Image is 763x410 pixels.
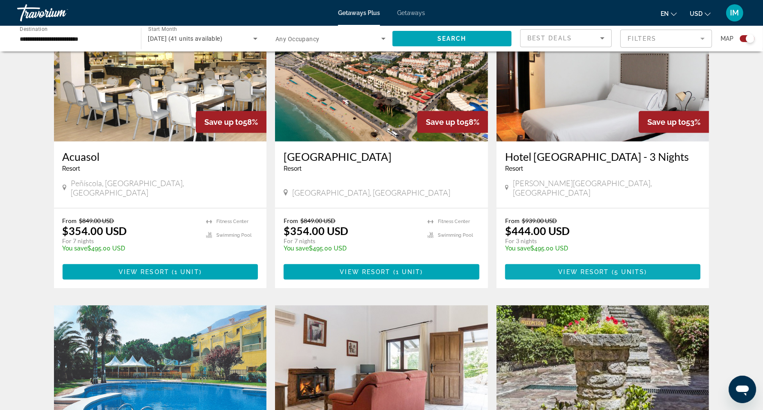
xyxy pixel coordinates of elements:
[71,178,258,197] span: Peñíscola, [GEOGRAPHIC_DATA], [GEOGRAPHIC_DATA]
[437,35,467,42] span: Search
[505,150,701,163] a: Hotel [GEOGRAPHIC_DATA] - 3 Nights
[417,111,488,133] div: 58%
[20,26,48,32] span: Destination
[275,4,488,142] img: 2579E03X.jpg
[63,224,127,237] p: $354.00 USD
[513,178,700,197] span: [PERSON_NAME][GEOGRAPHIC_DATA], [GEOGRAPHIC_DATA]
[661,10,669,17] span: en
[63,150,258,163] a: Acuasol
[724,4,746,22] button: User Menu
[396,268,421,275] span: 1 unit
[497,4,709,142] img: RW89I01X.jpg
[174,268,199,275] span: 1 unit
[426,118,464,127] span: Save up to
[79,217,114,224] span: $849.00 USD
[647,118,686,127] span: Save up to
[63,245,88,252] span: You save
[505,217,520,224] span: From
[284,237,419,245] p: For 7 nights
[284,264,479,280] button: View Resort(1 unit)
[63,264,258,280] button: View Resort(1 unit)
[527,33,604,43] mat-select: Sort by
[391,268,423,275] span: ( )
[148,35,223,42] span: [DATE] (41 units available)
[505,237,692,245] p: For 3 nights
[690,10,703,17] span: USD
[527,35,572,42] span: Best Deals
[63,217,77,224] span: From
[609,268,647,275] span: ( )
[338,9,380,16] a: Getaways Plus
[729,376,756,403] iframe: Кнопка для запуску вікна повідомлень
[438,232,473,238] span: Swimming Pool
[340,268,390,275] span: View Resort
[730,9,739,17] span: IM
[169,268,202,275] span: ( )
[505,264,701,280] button: View Resort(5 units)
[54,4,267,142] img: 2970O01X.jpg
[119,268,169,275] span: View Resort
[690,7,711,20] button: Change currency
[614,268,645,275] span: 5 units
[196,111,266,133] div: 58%
[284,150,479,163] a: [GEOGRAPHIC_DATA]
[63,237,198,245] p: For 7 nights
[661,7,677,20] button: Change language
[721,33,733,45] span: Map
[397,9,425,16] a: Getaways
[275,36,320,42] span: Any Occupancy
[63,165,81,172] span: Resort
[392,31,512,46] button: Search
[639,111,709,133] div: 53%
[284,245,309,252] span: You save
[284,165,302,172] span: Resort
[204,118,243,127] span: Save up to
[284,217,298,224] span: From
[216,219,248,224] span: Fitness Center
[559,268,609,275] span: View Resort
[438,219,470,224] span: Fitness Center
[505,245,530,252] span: You save
[148,27,177,33] span: Start Month
[620,29,712,48] button: Filter
[505,165,523,172] span: Resort
[216,232,251,238] span: Swimming Pool
[63,245,198,252] p: $495.00 USD
[17,2,103,24] a: Travorium
[284,245,419,252] p: $495.00 USD
[300,217,335,224] span: $849.00 USD
[522,217,557,224] span: $939.00 USD
[505,224,570,237] p: $444.00 USD
[284,224,348,237] p: $354.00 USD
[505,245,692,252] p: $495.00 USD
[292,188,450,197] span: [GEOGRAPHIC_DATA], [GEOGRAPHIC_DATA]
